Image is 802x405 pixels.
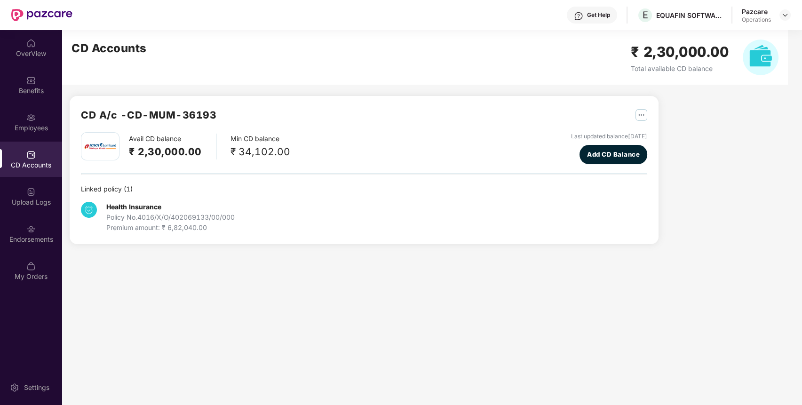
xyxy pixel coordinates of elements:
[26,39,36,48] img: svg+xml;base64,PHN2ZyBpZD0iSG9tZSIgeG1sbnM9Imh0dHA6Ly93d3cudzMub3JnLzIwMDAvc3ZnIiB3aWR0aD0iMjAiIG...
[643,9,648,21] span: E
[26,76,36,85] img: svg+xml;base64,PHN2ZyBpZD0iQmVuZWZpdHMiIHhtbG5zPSJodHRwOi8vd3d3LnczLm9yZy8yMDAwL3N2ZyIgd2lkdGg9Ij...
[230,134,290,159] div: Min CD balance
[71,40,147,57] h2: CD Accounts
[26,262,36,271] img: svg+xml;base64,PHN2ZyBpZD0iTXlfT3JkZXJzIiBkYXRhLW5hbWU9Ik15IE9yZGVycyIgeG1sbnM9Imh0dHA6Ly93d3cudz...
[631,64,713,72] span: Total available CD balance
[743,40,778,75] img: svg+xml;base64,PHN2ZyB4bWxucz0iaHR0cDovL3d3dy53My5vcmcvMjAwMC9zdmciIHhtbG5zOnhsaW5rPSJodHRwOi8vd3...
[742,7,771,16] div: Pazcare
[230,144,290,159] div: ₹ 34,102.00
[571,132,647,141] div: Last updated balance [DATE]
[587,150,640,159] span: Add CD Balance
[574,11,583,21] img: svg+xml;base64,PHN2ZyBpZD0iSGVscC0zMngzMiIgeG1sbnM9Imh0dHA6Ly93d3cudzMub3JnLzIwMDAvc3ZnIiB3aWR0aD...
[106,222,235,233] div: Premium amount: ₹ 6,82,040.00
[81,184,647,194] div: Linked policy ( 1 )
[26,113,36,122] img: svg+xml;base64,PHN2ZyBpZD0iRW1wbG95ZWVzIiB4bWxucz0iaHR0cDovL3d3dy53My5vcmcvMjAwMC9zdmciIHdpZHRoPS...
[587,11,610,19] div: Get Help
[129,134,216,159] div: Avail CD balance
[106,212,235,222] div: Policy No. 4016/X/O/402069133/00/000
[631,41,729,63] h2: ₹ 2,30,000.00
[129,144,202,159] h2: ₹ 2,30,000.00
[81,107,216,123] h2: CD A/c - CD-MUM-36193
[10,383,19,392] img: svg+xml;base64,PHN2ZyBpZD0iU2V0dGluZy0yMHgyMCIgeG1sbnM9Imh0dHA6Ly93d3cudzMub3JnLzIwMDAvc3ZnIiB3aW...
[106,203,161,211] b: Health Insurance
[21,383,52,392] div: Settings
[26,187,36,197] img: svg+xml;base64,PHN2ZyBpZD0iVXBsb2FkX0xvZ3MiIGRhdGEtbmFtZT0iVXBsb2FkIExvZ3MiIHhtbG5zPSJodHRwOi8vd3...
[781,11,789,19] img: svg+xml;base64,PHN2ZyBpZD0iRHJvcGRvd24tMzJ4MzIiIHhtbG5zPSJodHRwOi8vd3d3LnczLm9yZy8yMDAwL3N2ZyIgd2...
[11,9,72,21] img: New Pazcare Logo
[82,140,118,152] img: icici.png
[635,109,647,121] img: svg+xml;base64,PHN2ZyB4bWxucz0iaHR0cDovL3d3dy53My5vcmcvMjAwMC9zdmciIHdpZHRoPSIyNSIgaGVpZ2h0PSIyNS...
[580,145,647,165] button: Add CD Balance
[26,224,36,234] img: svg+xml;base64,PHN2ZyBpZD0iRW5kb3JzZW1lbnRzIiB4bWxucz0iaHR0cDovL3d3dy53My5vcmcvMjAwMC9zdmciIHdpZH...
[26,150,36,159] img: svg+xml;base64,PHN2ZyBpZD0iQ0RfQWNjb3VudHMiIGRhdGEtbmFtZT0iQ0QgQWNjb3VudHMiIHhtbG5zPSJodHRwOi8vd3...
[81,202,97,218] img: svg+xml;base64,PHN2ZyB4bWxucz0iaHR0cDovL3d3dy53My5vcmcvMjAwMC9zdmciIHdpZHRoPSIzNCIgaGVpZ2h0PSIzNC...
[656,11,722,20] div: EQUAFIN SOFTWARE TECHNOLOGIES PRIVATE LIMITED
[742,16,771,24] div: Operations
